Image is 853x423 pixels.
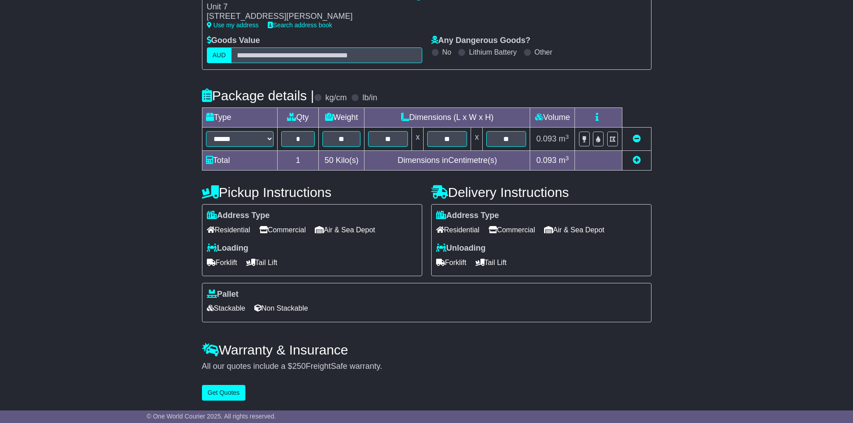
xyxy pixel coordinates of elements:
label: No [442,48,451,56]
span: 250 [292,362,306,371]
td: Type [202,108,277,128]
span: m [559,134,569,143]
span: m [559,156,569,165]
a: Add new item [633,156,641,165]
span: © One World Courier 2025. All rights reserved. [147,413,276,420]
td: Dimensions in Centimetre(s) [364,151,530,171]
span: Residential [207,223,250,237]
label: Pallet [207,290,239,299]
div: All our quotes include a $ FreightSafe warranty. [202,362,652,372]
h4: Pickup Instructions [202,185,422,200]
div: Unit 7 [207,2,406,12]
td: Volume [530,108,575,128]
label: Lithium Battery [469,48,517,56]
span: Stackable [207,301,245,315]
label: Loading [207,244,249,253]
td: Dimensions (L x W x H) [364,108,530,128]
td: Total [202,151,277,171]
sup: 3 [566,133,569,140]
label: Unloading [436,244,486,253]
div: [STREET_ADDRESS][PERSON_NAME] [207,12,406,21]
label: Address Type [207,211,270,221]
label: kg/cm [325,93,347,103]
h4: Warranty & Insurance [202,342,652,357]
td: 1 [277,151,318,171]
span: Commercial [489,223,535,237]
span: Forklift [436,256,467,269]
span: Tail Lift [476,256,507,269]
label: AUD [207,47,232,63]
span: Air & Sea Depot [544,223,604,237]
span: Tail Lift [246,256,278,269]
h4: Package details | [202,88,314,103]
td: Weight [319,108,364,128]
a: Search address book [268,21,332,29]
span: 0.093 [536,156,557,165]
a: Remove this item [633,134,641,143]
td: Qty [277,108,318,128]
td: Kilo(s) [319,151,364,171]
span: 0.093 [536,134,557,143]
td: x [471,128,483,151]
button: Get Quotes [202,385,246,401]
h4: Delivery Instructions [431,185,652,200]
td: x [412,128,424,151]
span: Commercial [259,223,306,237]
a: Use my address [207,21,259,29]
label: lb/in [362,93,377,103]
sup: 3 [566,155,569,162]
span: Forklift [207,256,237,269]
label: Other [535,48,553,56]
label: Any Dangerous Goods? [431,36,531,46]
label: Address Type [436,211,499,221]
label: Goods Value [207,36,260,46]
span: 50 [325,156,334,165]
span: Non Stackable [254,301,308,315]
span: Residential [436,223,480,237]
span: Air & Sea Depot [315,223,375,237]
